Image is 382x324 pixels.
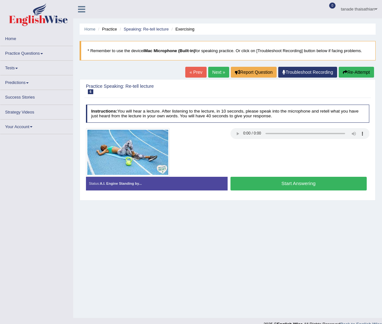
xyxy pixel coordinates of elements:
[329,3,336,9] span: 0
[0,31,73,44] a: Home
[91,109,117,114] b: Instructions:
[143,48,195,53] b: iMac Microphone (Built-in)
[0,61,73,73] a: Tests
[86,84,262,94] h2: Practice Speaking: Re-tell lecture
[86,105,370,123] h4: You will hear a lecture. After listening to the lecture, in 10 seconds, please speak into the mic...
[100,182,142,185] strong: A.I. Engine Standing by...
[0,90,73,102] a: Success Stories
[278,67,337,78] a: Troubleshoot Recording
[231,67,277,78] button: Report Question
[0,105,73,117] a: Strategy Videos
[80,41,376,60] blockquote: * Remember to use the device for speaking practice. Or click on [Troubleshoot Recording] button b...
[96,26,117,32] li: Practice
[230,177,367,190] button: Start Answering
[170,26,195,32] li: Exercising
[88,89,94,94] span: 6
[208,67,229,78] a: Next »
[0,75,73,88] a: Predictions
[185,67,206,78] a: « Prev
[0,120,73,132] a: Your Account
[339,67,374,78] button: Re-Attempt
[84,27,95,31] a: Home
[86,177,228,191] div: Status:
[124,27,169,31] a: Speaking: Re-tell lecture
[0,46,73,59] a: Practice Questions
